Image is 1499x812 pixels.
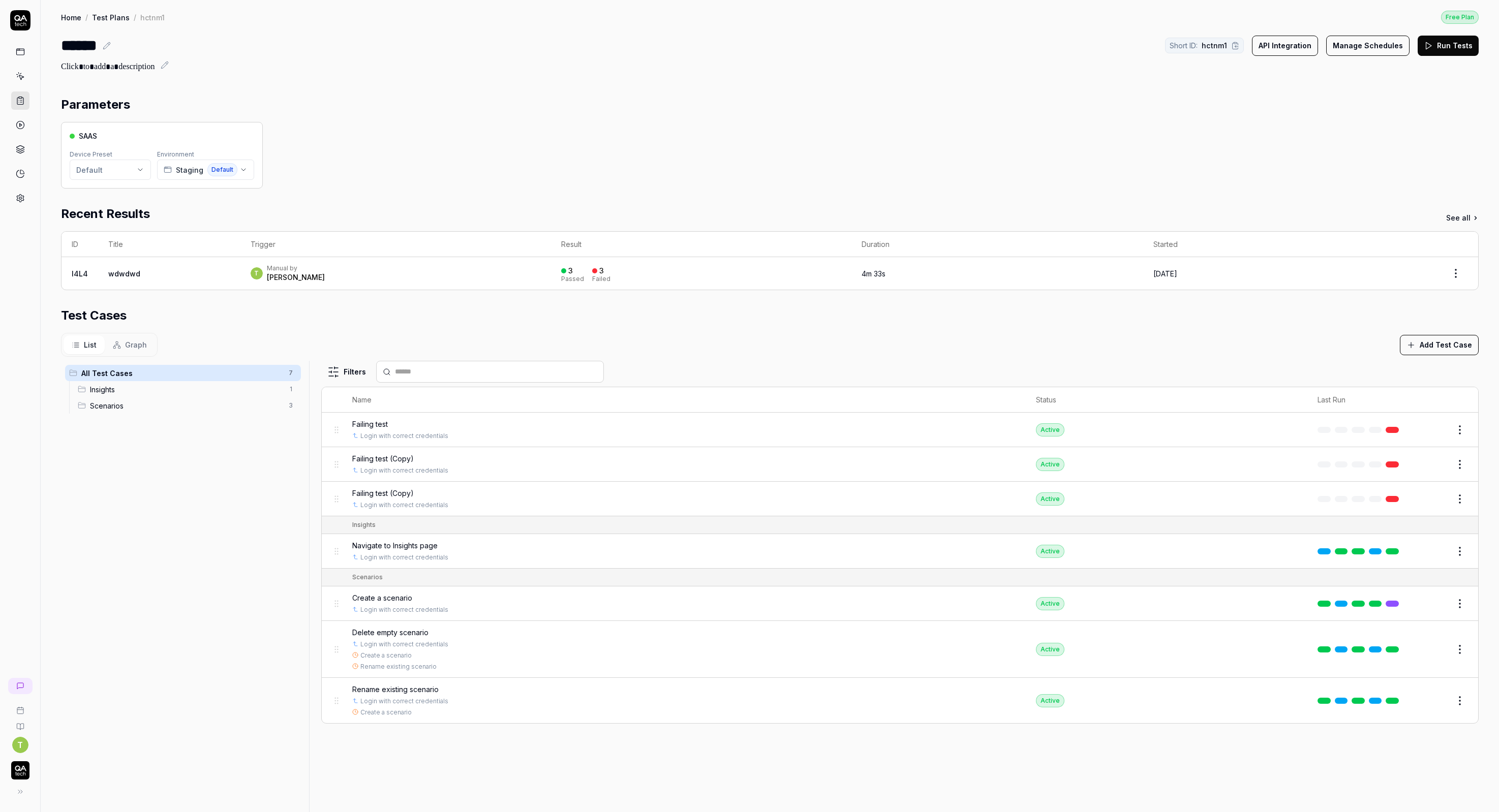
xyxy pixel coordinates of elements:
button: Free Plan [1441,10,1479,24]
h2: Test Cases [61,306,127,325]
span: T [251,267,263,279]
time: 4m 33s [862,269,885,278]
label: Device Preset [70,150,112,158]
label: Environment [157,150,194,158]
tr: Failing test (Copy)Login with correct credentialsActive [322,447,1478,482]
div: Active [1036,694,1064,707]
span: Failing test (Copy) [352,453,414,464]
th: Title [98,232,240,257]
a: Login with correct credentials [360,501,448,510]
div: Manual by [267,264,325,272]
span: Navigate to Insights page [352,540,438,551]
div: Drag to reorderScenarios3 [74,397,301,414]
a: Login with correct credentials [360,553,448,562]
span: 3 [285,399,297,412]
div: Passed [561,276,584,282]
span: Default [207,163,237,176]
div: hctnm1 [140,12,165,22]
span: 7 [285,367,297,379]
tr: Rename existing scenarioLogin with correct credentialsCreate a scenarioActive [322,678,1478,723]
h2: Recent Results [61,205,150,223]
div: / [85,12,88,22]
div: Active [1036,492,1064,506]
a: l4L4 [72,269,88,278]
span: Scenarios [90,400,283,411]
a: Documentation [4,714,36,731]
tr: Delete empty scenarioLogin with correct credentialsCreate a scenarioRename existing scenarioActive [322,621,1478,678]
div: Active [1036,423,1064,436]
th: Result [551,232,851,257]
span: SAAS [79,131,97,141]
a: Login with correct credentials [360,697,448,706]
tr: Failing testLogin with correct credentialsActive [322,413,1478,447]
time: [DATE] [1153,269,1177,278]
div: Free Plan [1441,11,1479,24]
a: Login with correct credentials [360,431,448,441]
th: ID [62,232,98,257]
button: API Integration [1252,36,1318,56]
div: Active [1036,545,1064,558]
tr: Failing test (Copy)Login with correct credentialsActive [322,482,1478,516]
button: QA Tech Logo [4,753,36,782]
tr: Create a scenarioLogin with correct credentialsActive [322,586,1478,621]
div: Active [1036,458,1064,471]
span: Create a scenario [352,592,412,603]
th: Last Run [1307,387,1413,413]
span: Failing test (Copy) [352,488,414,498]
div: / [134,12,136,22]
a: Create a scenario [360,708,412,717]
span: Insights [90,384,283,395]
a: Home [61,12,81,22]
span: 1 [285,383,297,395]
button: Default [70,160,151,180]
span: Staging [176,165,203,175]
span: Delete empty scenario [352,627,429,638]
div: Active [1036,597,1064,610]
div: Insights [352,520,376,529]
a: Test Plans [92,12,130,22]
a: See all [1446,212,1479,223]
a: Login with correct credentials [360,640,448,649]
div: Drag to reorderInsights1 [74,381,301,397]
span: Short ID: [1170,40,1198,51]
th: Started [1143,232,1433,257]
div: 3 [568,266,573,275]
button: Filters [321,362,372,382]
a: New conversation [8,678,33,694]
span: Failing test [352,419,388,429]
button: Run Tests [1418,36,1479,56]
span: List [84,339,97,350]
span: Graph [125,339,147,350]
a: wdwdwd [108,269,140,278]
div: 3 [599,266,604,275]
a: Book a call with us [4,698,36,714]
th: Name [342,387,1026,413]
span: All Test Cases [81,368,283,379]
button: Graph [105,335,155,354]
button: List [64,335,105,354]
a: Login with correct credentials [360,605,448,614]
img: QA Tech Logo [11,761,29,779]
div: Scenarios [352,573,383,582]
div: [PERSON_NAME] [267,272,325,283]
tr: Navigate to Insights pageLogin with correct credentialsActive [322,534,1478,569]
th: Trigger [240,232,551,257]
th: Status [1026,387,1307,413]
span: hctnm1 [1202,40,1227,51]
span: Rename existing scenario [352,684,439,695]
th: Duration [851,232,1143,257]
button: T [12,737,28,753]
button: StagingDefault [157,160,254,180]
div: Failed [592,276,610,282]
div: Active [1036,643,1064,656]
button: Add Test Case [1400,335,1479,355]
a: Rename existing scenario [360,662,437,671]
h2: Parameters [61,96,130,114]
div: Default [76,165,103,175]
button: Manage Schedules [1326,36,1410,56]
a: Create a scenario [360,651,412,660]
a: Login with correct credentials [360,466,448,475]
